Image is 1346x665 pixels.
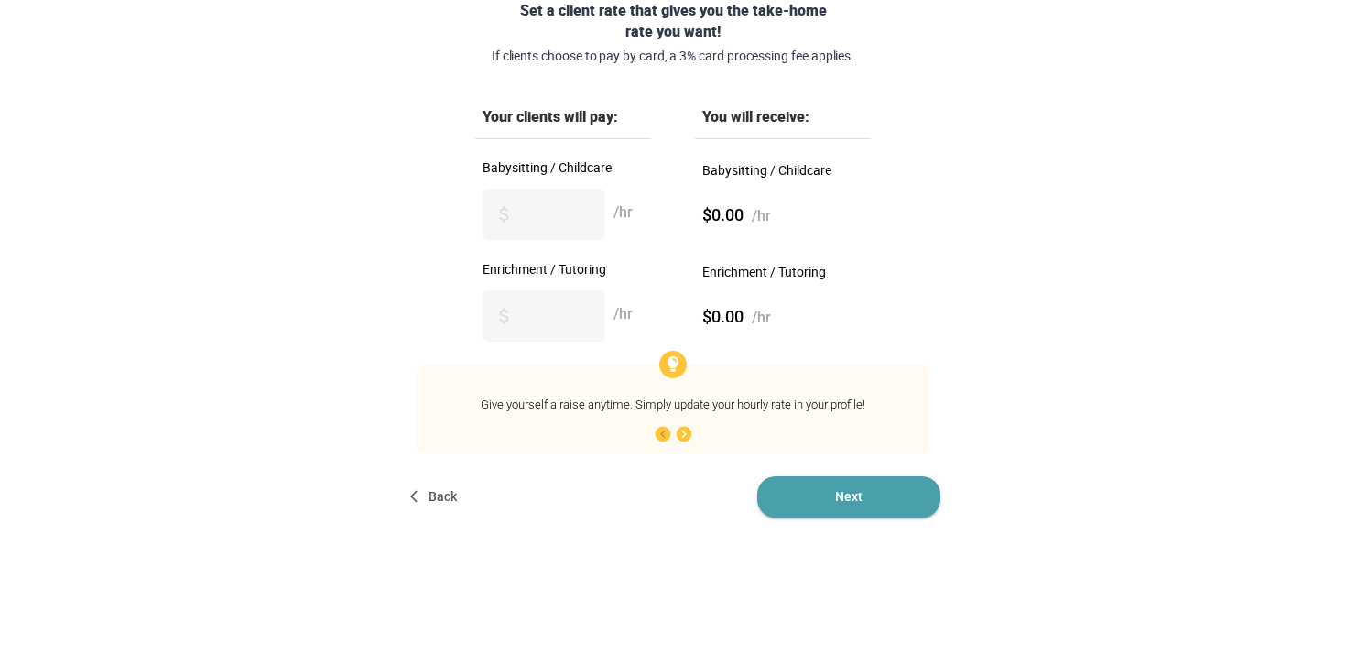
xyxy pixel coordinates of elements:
span: /hr [752,207,771,224]
span: /hr [613,304,633,325]
div: Babysitting / Childcare [702,161,863,180]
img: Bulb [659,351,687,378]
span: /hr [752,309,771,326]
span: If clients choose to pay by card, a 3% card processing fee applies. [435,47,911,65]
span: /hr [613,202,633,223]
label: Babysitting / Childcare [483,161,644,174]
div: Enrichment / Tutoring [702,263,863,281]
div: Your clients will pay: [475,109,651,139]
div: $0.00 [702,296,863,338]
div: $0.00 [702,194,863,236]
div: Give yourself a raise anytime. Simply update your hourly rate in your profile! [440,397,906,414]
button: Back [406,476,464,518]
div: You will receive: [695,109,871,139]
div: 1 / 5 [440,423,906,445]
button: Next [757,476,940,518]
label: Enrichment / Tutoring [483,263,644,276]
